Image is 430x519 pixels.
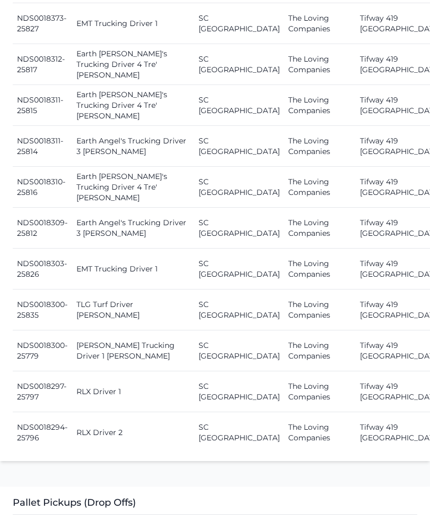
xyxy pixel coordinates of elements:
[13,85,72,126] td: NDS0018311-25815
[284,44,356,85] td: The Loving Companies
[13,371,72,412] td: NDS0018297-25797
[284,208,356,249] td: The Loving Companies
[284,85,356,126] td: The Loving Companies
[72,85,194,126] td: Earth [PERSON_NAME]'s Trucking Driver 4 Tre' [PERSON_NAME]
[72,3,194,44] td: EMT Trucking Driver 1
[72,167,194,208] td: Earth [PERSON_NAME]'s Trucking Driver 4 Tre' [PERSON_NAME]
[72,208,194,249] td: Earth Angel's Trucking Driver 3 [PERSON_NAME]
[284,371,356,412] td: The Loving Companies
[194,412,284,453] td: SC [GEOGRAPHIC_DATA]
[13,249,72,290] td: NDS0018303-25826
[13,208,72,249] td: NDS0018309-25812
[284,3,356,44] td: The Loving Companies
[13,330,72,371] td: NDS0018300-25779
[13,126,72,167] td: NDS0018311-25814
[194,249,284,290] td: SC [GEOGRAPHIC_DATA]
[194,85,284,126] td: SC [GEOGRAPHIC_DATA]
[284,290,356,330] td: The Loving Companies
[13,290,72,330] td: NDS0018300-25835
[194,290,284,330] td: SC [GEOGRAPHIC_DATA]
[284,412,356,453] td: The Loving Companies
[194,371,284,412] td: SC [GEOGRAPHIC_DATA]
[13,412,72,453] td: NDS0018294-25796
[194,3,284,44] td: SC [GEOGRAPHIC_DATA]
[284,126,356,167] td: The Loving Companies
[194,167,284,208] td: SC [GEOGRAPHIC_DATA]
[72,371,194,412] td: RLX Driver 1
[284,330,356,371] td: The Loving Companies
[194,44,284,85] td: SC [GEOGRAPHIC_DATA]
[13,44,72,85] td: NDS0018312-25817
[72,290,194,330] td: TLG Turf Driver [PERSON_NAME]
[13,495,417,515] h3: Pallet Pickups (Drop Offs)
[194,208,284,249] td: SC [GEOGRAPHIC_DATA]
[194,330,284,371] td: SC [GEOGRAPHIC_DATA]
[284,249,356,290] td: The Loving Companies
[72,412,194,453] td: RLX Driver 2
[72,330,194,371] td: [PERSON_NAME] Trucking Driver 1 [PERSON_NAME]
[284,167,356,208] td: The Loving Companies
[72,126,194,167] td: Earth Angel's Trucking Driver 3 [PERSON_NAME]
[13,167,72,208] td: NDS0018310-25816
[194,126,284,167] td: SC [GEOGRAPHIC_DATA]
[13,3,72,44] td: NDS0018373-25827
[72,44,194,85] td: Earth [PERSON_NAME]'s Trucking Driver 4 Tre' [PERSON_NAME]
[72,249,194,290] td: EMT Trucking Driver 1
